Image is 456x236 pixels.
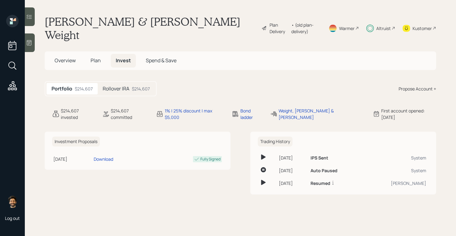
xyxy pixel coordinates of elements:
[116,57,131,64] span: Invest
[376,25,391,32] div: Altruist
[61,107,95,120] div: $214,607 invested
[165,107,224,120] div: 1% | 25% discount | max $5,000
[311,168,338,173] h6: Auto Paused
[5,215,20,221] div: Log out
[111,107,149,120] div: $214,607 committed
[258,137,293,147] h6: Trading History
[279,107,365,120] div: Weight, [PERSON_NAME] & [PERSON_NAME]
[53,156,91,162] div: [DATE]
[52,137,100,147] h6: Investment Proposals
[339,25,355,32] div: Warmer
[279,155,306,161] div: [DATE]
[91,57,101,64] span: Plan
[94,156,113,162] div: Download
[270,22,288,35] div: Plan Delivery
[364,180,426,186] div: [PERSON_NAME]
[103,86,129,92] h5: Rollover IRA
[311,155,328,161] h6: IPS Sent
[311,181,330,186] h6: Resumed
[45,15,257,42] h1: [PERSON_NAME] & [PERSON_NAME] Weight
[364,167,426,174] div: System
[240,107,262,120] div: Bond ladder
[51,86,72,92] h5: Portfolio
[55,57,76,64] span: Overview
[399,85,436,92] div: Propose Account +
[75,85,93,92] div: $214,607
[364,155,426,161] div: System
[279,180,306,186] div: [DATE]
[200,156,221,162] div: Fully Signed
[146,57,177,64] span: Spend & Save
[413,25,432,32] div: Kustomer
[381,107,436,120] div: First account opened: [DATE]
[6,195,19,208] img: eric-schwartz-headshot.png
[291,22,321,35] div: • (old plan-delivery)
[132,85,150,92] div: $214,607
[279,167,306,174] div: [DATE]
